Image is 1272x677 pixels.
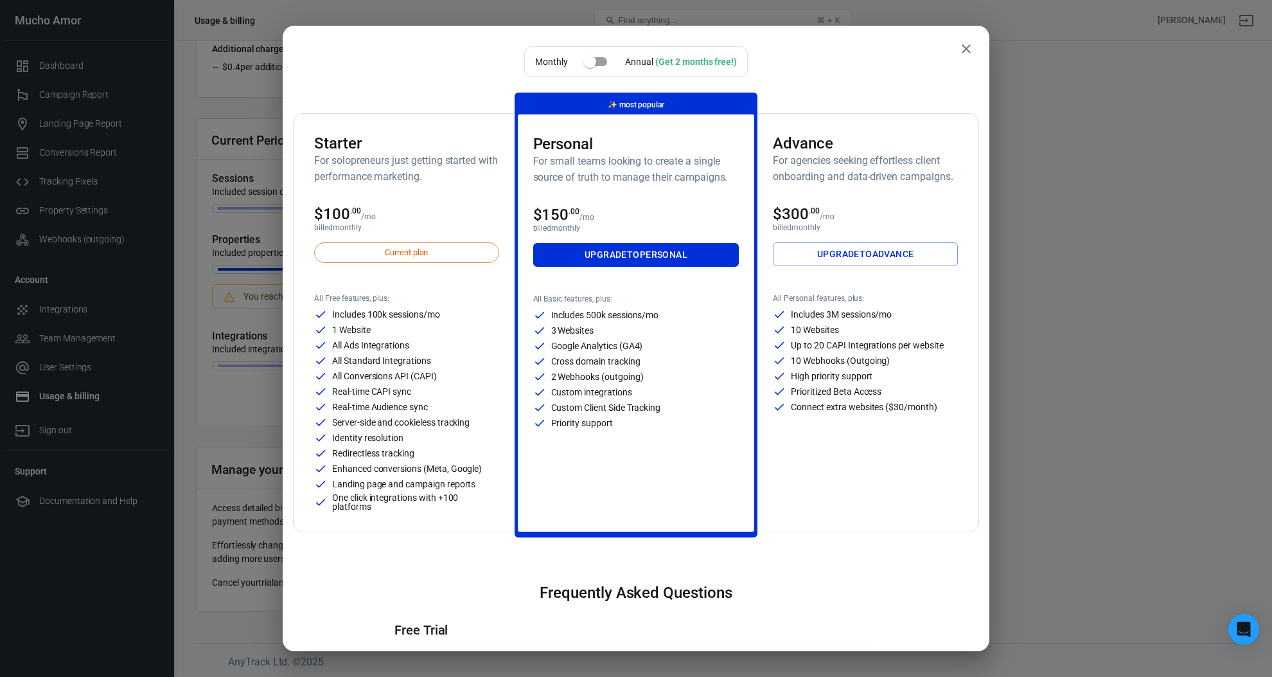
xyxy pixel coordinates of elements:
p: most popular [608,98,664,112]
h3: Advance [773,134,958,152]
p: High priority support [791,372,872,381]
sup: .00 [350,206,361,215]
p: Includes 3M sessions/mo [791,310,892,319]
a: UpgradetoAdvance [773,242,958,266]
sup: .00 [569,207,579,216]
span: $300 [773,205,820,223]
p: Real-time CAPI sync [332,387,411,396]
p: billed monthly [533,224,739,233]
sup: .00 [809,206,820,215]
p: Monthly [535,55,568,69]
h3: Frequently Asked Questions [394,584,878,602]
p: Landing page and campaign reports [332,480,475,489]
p: Real-time Audience sync [332,402,428,411]
div: (Get 2 months free!) [655,57,737,67]
p: Includes 100k sessions/mo [332,310,440,319]
p: All Personal features, plus: [773,294,958,303]
p: One click integrations with +100 platforms [332,493,499,511]
p: Redirectless tracking [332,449,414,458]
p: /mo [820,212,835,221]
p: Google Analytics (GA4) [551,341,643,350]
p: All Standard Integrations [332,356,431,365]
span: $100 [314,205,361,223]
h4: Free Trial [394,622,878,638]
p: billed monthly [773,223,958,232]
p: Connect extra websites ($30/month) [791,402,937,411]
h6: For agencies seeking effortless client onboarding and data-driven campaigns. [773,152,958,185]
div: Open Intercom Messenger [1228,614,1259,645]
p: All Free features, plus: [314,294,499,303]
p: All Ads Integrations [332,341,409,350]
p: Identity resolution [332,433,403,442]
p: Up to 20 CAPI Integrations per website [791,341,943,350]
p: 1 Website [332,325,371,334]
p: All Conversions API (CAPI) [332,372,437,381]
p: Priority support [551,419,613,428]
h6: For small teams looking to create a single source of truth to manage their campaigns. [533,153,739,185]
button: close [953,36,979,62]
span: magic [608,100,617,109]
p: /mo [579,213,594,222]
p: Includes 500k sessions/mo [551,311,659,320]
p: 2 Webhooks (outgoing) [551,372,644,381]
p: 10 Websites [791,325,838,334]
span: Current plan [378,246,435,259]
p: Custom Client Side Tracking [551,403,661,412]
p: Server-side and cookieless tracking [332,418,470,427]
p: 10 Webhooks (Outgoing) [791,356,890,365]
p: Cross domain tracking [551,357,640,366]
h3: Starter [314,134,499,152]
p: Custom integrations [551,388,632,397]
span: $150 [533,206,580,224]
a: UpgradetoPersonal [533,243,739,267]
p: Enhanced conversions (Meta, Google) [332,464,482,473]
p: All Basic features, plus: [533,294,739,303]
h3: Personal [533,135,739,153]
div: Annual [625,55,737,69]
p: /mo [361,212,376,221]
p: billed monthly [314,223,499,232]
h6: For solopreneurs just getting started with performance marketing. [314,152,499,185]
p: Prioritized Beta Access [791,387,881,396]
p: 3 Websites [551,326,594,335]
